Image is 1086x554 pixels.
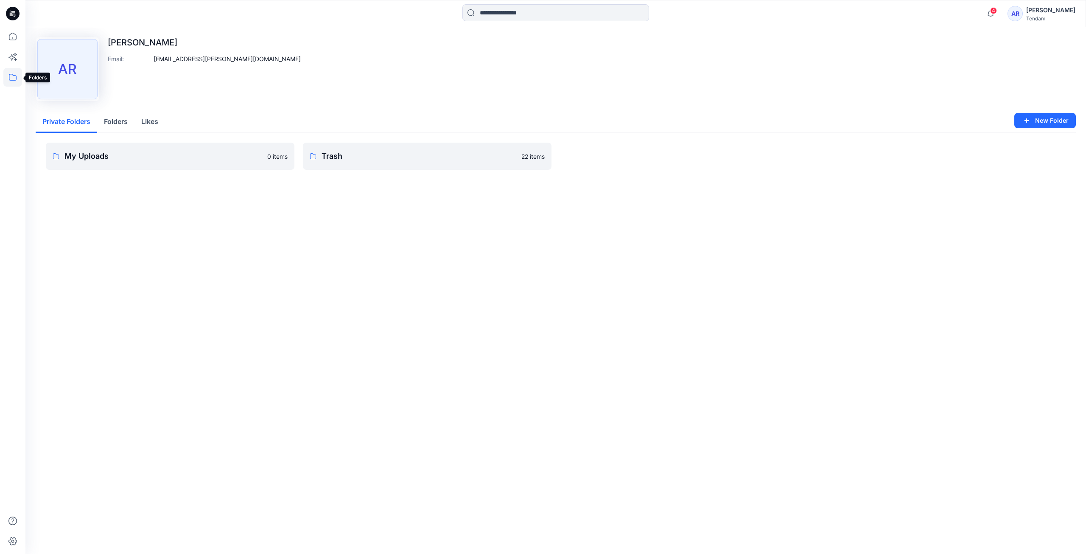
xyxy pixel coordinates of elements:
a: My Uploads0 items [46,143,294,170]
a: Trash22 items [303,143,551,170]
p: [EMAIL_ADDRESS][PERSON_NAME][DOMAIN_NAME] [154,54,301,63]
p: Trash [322,150,516,162]
button: New Folder [1014,113,1076,128]
p: Email : [108,54,150,63]
p: [PERSON_NAME] [108,37,301,48]
span: 4 [990,7,997,14]
button: Private Folders [36,111,97,133]
div: Tendam [1026,15,1075,22]
button: Likes [134,111,165,133]
button: Folders [97,111,134,133]
div: [PERSON_NAME] [1026,5,1075,15]
p: 0 items [267,152,288,161]
p: 22 items [521,152,545,161]
div: AR [37,39,98,99]
p: My Uploads [64,150,262,162]
div: AR [1008,6,1023,21]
